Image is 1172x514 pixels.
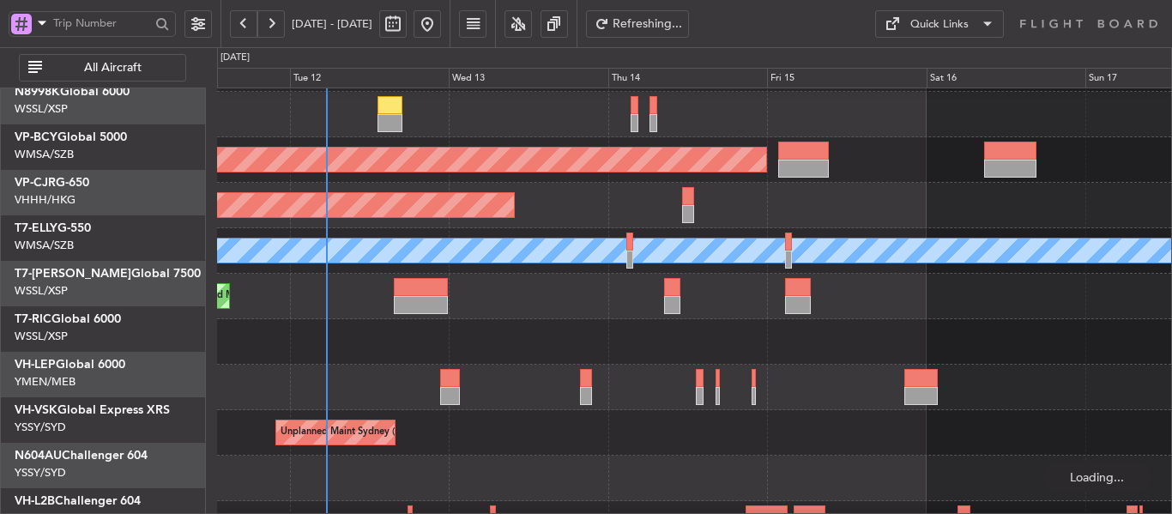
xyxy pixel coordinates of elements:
a: VP-CJRG-650 [15,177,89,189]
a: VH-L2BChallenger 604 [15,495,141,507]
span: [DATE] - [DATE] [292,16,372,32]
div: Wed 13 [449,68,607,88]
span: VH-LEP [15,359,56,371]
a: WSSL/XSP [15,329,68,344]
span: Refreshing... [613,18,683,30]
span: All Aircraft [45,62,180,74]
a: YSSY/SYD [15,420,66,435]
a: N8998KGlobal 6000 [15,86,130,98]
span: VH-L2B [15,495,55,507]
div: Unplanned Maint Sydney ([PERSON_NAME] Intl) [281,420,492,445]
input: Trip Number [53,10,150,36]
div: Loading... [1043,462,1151,493]
a: N604AUChallenger 604 [15,450,148,462]
span: N8998K [15,86,60,98]
a: VH-LEPGlobal 6000 [15,359,125,371]
a: YSSY/SYD [15,465,66,481]
div: Sat 16 [927,68,1085,88]
span: N604AU [15,450,62,462]
a: VH-VSKGlobal Express XRS [15,404,170,416]
span: VP-CJR [15,177,56,189]
a: VP-BCYGlobal 5000 [15,131,127,143]
a: WSSL/XSP [15,101,68,117]
div: Fri 15 [767,68,926,88]
a: T7-ELLYG-550 [15,222,91,234]
span: VH-VSK [15,404,57,416]
a: VHHH/HKG [15,192,76,208]
a: T7-RICGlobal 6000 [15,313,121,325]
a: T7-[PERSON_NAME]Global 7500 [15,268,201,280]
div: Quick Links [910,16,969,33]
div: Thu 14 [608,68,767,88]
button: All Aircraft [19,54,186,82]
a: YMEN/MEB [15,374,76,390]
button: Quick Links [875,10,1004,38]
a: WSSL/XSP [15,283,68,299]
span: VP-BCY [15,131,57,143]
span: T7-ELLY [15,222,57,234]
span: T7-RIC [15,313,51,325]
div: [DATE] [221,51,250,65]
div: Tue 12 [290,68,449,88]
button: Refreshing... [586,10,689,38]
a: WMSA/SZB [15,238,74,253]
a: WMSA/SZB [15,147,74,162]
span: T7-[PERSON_NAME] [15,268,131,280]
